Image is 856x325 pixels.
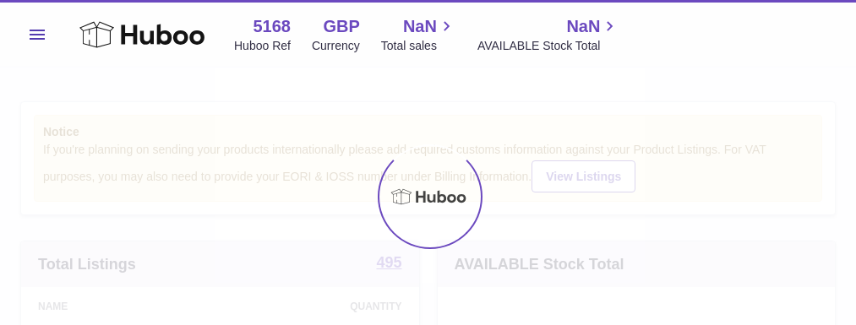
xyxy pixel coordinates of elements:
[477,15,620,54] a: NaN AVAILABLE Stock Total
[477,38,620,54] span: AVAILABLE Stock Total
[381,15,456,54] a: NaN Total sales
[234,38,291,54] div: Huboo Ref
[253,15,291,38] strong: 5168
[323,15,359,38] strong: GBP
[381,38,456,54] span: Total sales
[566,15,600,38] span: NaN
[403,15,437,38] span: NaN
[312,38,360,54] div: Currency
